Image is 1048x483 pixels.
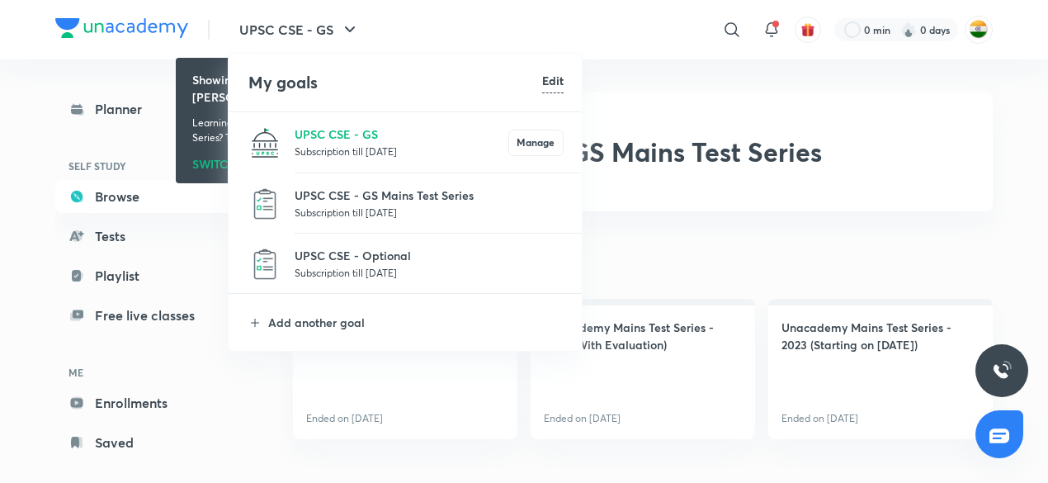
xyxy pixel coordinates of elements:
img: UPSC CSE - Optional [248,248,281,281]
img: UPSC CSE - GS [248,126,281,159]
p: Subscription till [DATE] [295,204,564,220]
h4: My goals [248,70,542,95]
img: UPSC CSE - GS Mains Test Series [248,187,281,220]
p: UPSC CSE - GS [295,125,508,143]
button: Manage [508,130,564,156]
h6: Edit [542,72,564,89]
p: Subscription till [DATE] [295,143,508,159]
p: Subscription till [DATE] [295,264,564,281]
p: UPSC CSE - GS Mains Test Series [295,187,564,204]
p: Add another goal [268,314,564,331]
p: UPSC CSE - Optional [295,247,564,264]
